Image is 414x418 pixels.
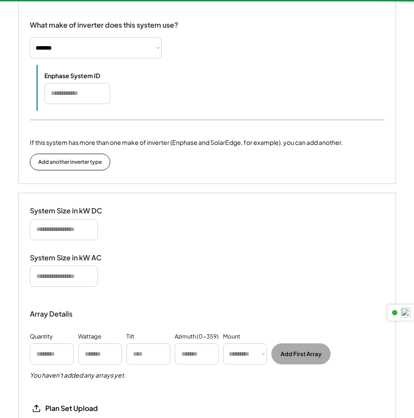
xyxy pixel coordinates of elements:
[271,343,331,364] button: Add First Array
[30,253,118,263] div: System Size in kW AC
[44,72,132,79] div: Enphase System ID
[30,332,53,341] div: Quantity
[30,154,110,170] button: Add another inverter type
[30,309,74,319] div: Array Details
[30,12,178,32] div: What make of inverter does this system use?
[30,371,126,380] h5: You haven't added any arrays yet.
[30,206,118,216] div: System Size in kW DC
[126,332,134,341] div: Tilt
[223,332,240,341] div: Mount
[45,404,133,413] div: Plan Set Upload
[30,138,343,147] div: If this system has more than one make of inverter (Enphase and SolarEdge, for example), you can a...
[78,332,101,341] div: Wattage
[175,332,219,341] div: Azimuth (0-359)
